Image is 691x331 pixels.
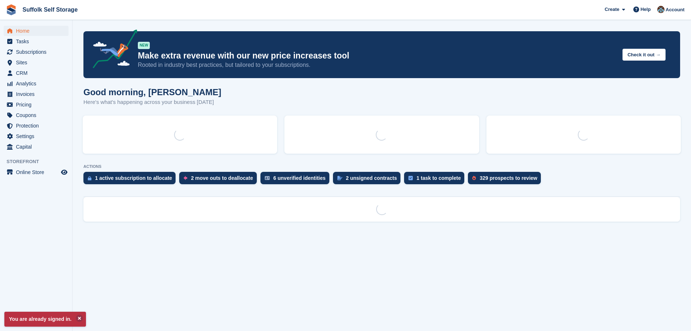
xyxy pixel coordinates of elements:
[16,26,59,36] span: Home
[404,172,468,188] a: 1 task to complete
[16,121,59,131] span: Protection
[260,172,333,188] a: 6 unverified identities
[333,172,404,188] a: 2 unsigned contracts
[20,4,81,16] a: Suffolk Self Storage
[16,89,59,99] span: Invoices
[16,57,59,68] span: Sites
[4,312,86,327] p: You are already signed in.
[16,131,59,141] span: Settings
[4,167,69,177] a: menu
[4,110,69,120] a: menu
[83,164,680,169] p: ACTIONS
[666,6,684,13] span: Account
[346,175,397,181] div: 2 unsigned contracts
[4,57,69,68] a: menu
[4,78,69,89] a: menu
[4,47,69,57] a: menu
[16,36,59,47] span: Tasks
[16,68,59,78] span: CRM
[83,87,221,97] h1: Good morning, [PERSON_NAME]
[605,6,619,13] span: Create
[265,176,270,180] img: verify_identity-adf6edd0f0f0b5bbfe63781bf79b02c33cf7c696d77639b501bdc392416b5a36.svg
[184,176,187,180] img: move_outs_to_deallocate_icon-f764333ba52eb49d3ac5e1228854f67142a1ed5810a6f6cc68b1a99e826820c5.svg
[472,176,476,180] img: prospect-51fa495bee0391a8d652442698ab0144808aea92771e9ea1ae160a38d050c398.svg
[622,49,666,61] button: Check it out →
[4,89,69,99] a: menu
[83,98,221,106] p: Here's what's happening across your business [DATE]
[16,100,59,110] span: Pricing
[4,68,69,78] a: menu
[337,176,342,180] img: contract_signature_icon-13c848040528278c33f63329250d36e43548de30e8caae1d1a13099fd9432cc5.svg
[60,168,69,177] a: Preview store
[4,36,69,47] a: menu
[138,61,617,69] p: Rooted in industry best practices, but tailored to your subscriptions.
[657,6,665,13] img: Lisa Furneaux
[191,175,253,181] div: 2 move outs to deallocate
[4,100,69,110] a: menu
[87,29,137,71] img: price-adjustments-announcement-icon-8257ccfd72463d97f412b2fc003d46551f7dbcb40ab6d574587a9cd5c0d94...
[273,175,326,181] div: 6 unverified identities
[16,78,59,89] span: Analytics
[480,175,537,181] div: 329 prospects to review
[179,172,260,188] a: 2 move outs to deallocate
[95,175,172,181] div: 1 active subscription to allocate
[16,47,59,57] span: Subscriptions
[16,142,59,152] span: Capital
[138,51,617,61] p: Make extra revenue with our new price increases tool
[4,131,69,141] a: menu
[83,172,179,188] a: 1 active subscription to allocate
[4,121,69,131] a: menu
[4,26,69,36] a: menu
[4,142,69,152] a: menu
[16,167,59,177] span: Online Store
[408,176,413,180] img: task-75834270c22a3079a89374b754ae025e5fb1db73e45f91037f5363f120a921f8.svg
[641,6,651,13] span: Help
[16,110,59,120] span: Coupons
[416,175,461,181] div: 1 task to complete
[468,172,544,188] a: 329 prospects to review
[88,176,91,181] img: active_subscription_to_allocate_icon-d502201f5373d7db506a760aba3b589e785aa758c864c3986d89f69b8ff3...
[7,158,72,165] span: Storefront
[138,42,150,49] div: NEW
[6,4,17,15] img: stora-icon-8386f47178a22dfd0bd8f6a31ec36ba5ce8667c1dd55bd0f319d3a0aa187defe.svg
